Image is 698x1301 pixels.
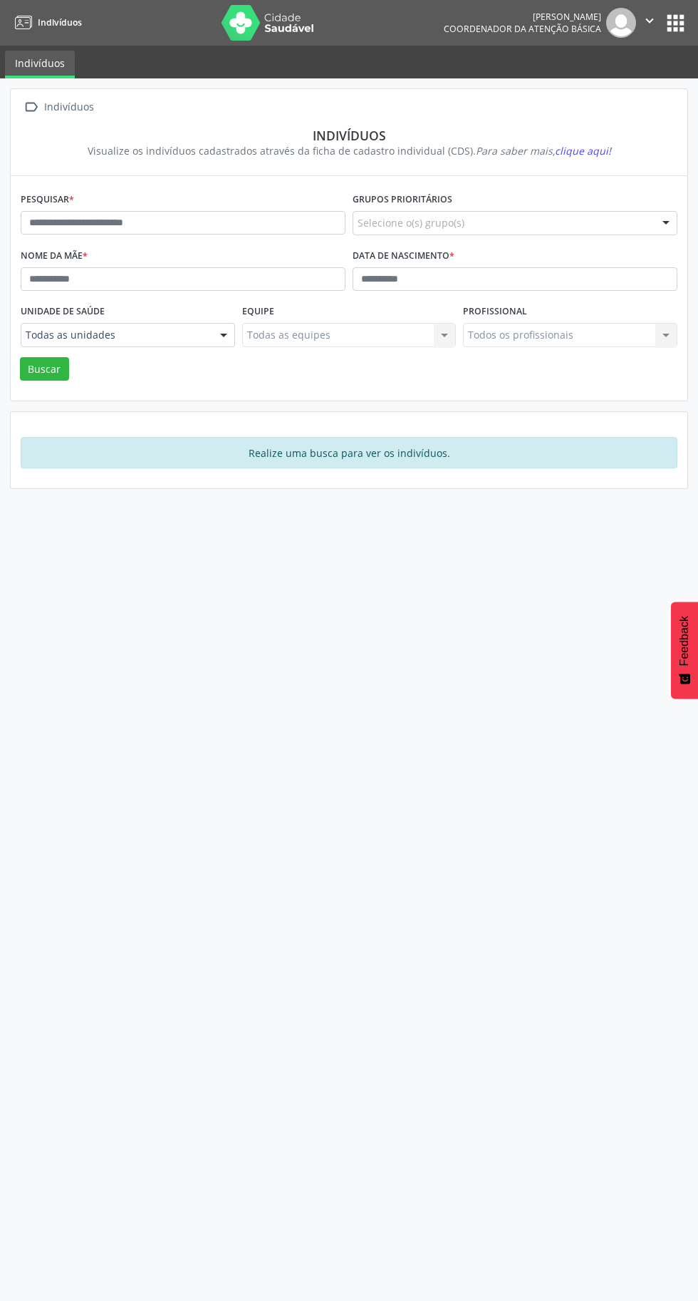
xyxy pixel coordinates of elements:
button: Buscar [20,357,69,381]
label: Profissional [463,301,527,323]
label: Data de nascimento [353,245,454,267]
div: Indivíduos [41,97,96,118]
div: Realize uma busca para ver os indivíduos. [21,437,677,468]
a: Indivíduos [5,51,75,78]
i:  [21,97,41,118]
span: Indivíduos [38,16,82,29]
button: apps [663,11,688,36]
span: Feedback [678,616,691,666]
span: Coordenador da Atenção Básica [444,23,601,35]
div: Visualize os indivíduos cadastrados através da ficha de cadastro individual (CDS). [31,143,667,158]
div: Indivíduos [31,128,667,143]
a: Indivíduos [10,11,82,34]
label: Nome da mãe [21,245,88,267]
label: Equipe [242,301,274,323]
i: Para saber mais, [476,144,611,158]
label: Pesquisar [21,189,74,211]
button:  [636,8,663,38]
a:  Indivíduos [21,97,96,118]
span: clique aqui! [555,144,611,158]
div: [PERSON_NAME] [444,11,601,23]
label: Unidade de saúde [21,301,105,323]
span: Todas as unidades [26,328,206,342]
i:  [642,13,657,29]
img: img [606,8,636,38]
span: Selecione o(s) grupo(s) [358,215,464,230]
label: Grupos prioritários [353,189,452,211]
button: Feedback - Mostrar pesquisa [671,602,698,699]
